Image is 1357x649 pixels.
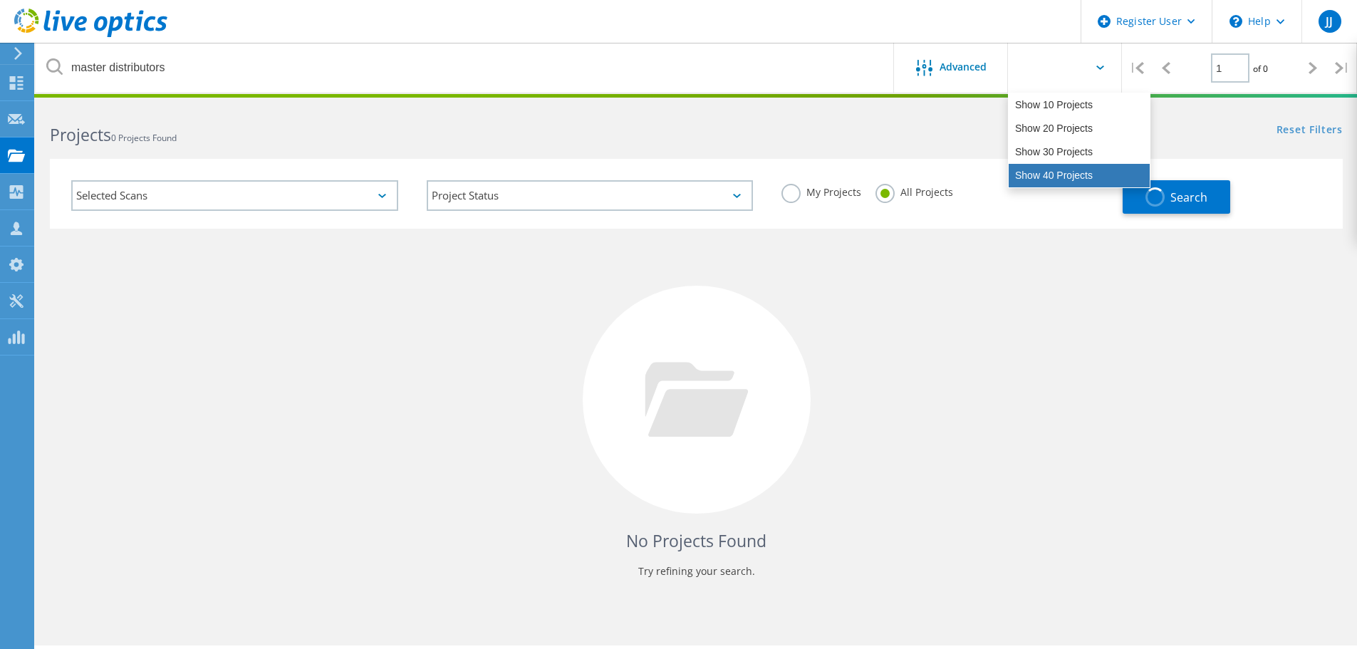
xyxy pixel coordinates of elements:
[1253,63,1268,75] span: of 0
[1326,16,1333,27] span: JJ
[14,30,167,40] a: Live Optics Dashboard
[1123,180,1230,214] button: Search
[1229,15,1242,28] svg: \n
[64,560,1329,583] p: Try refining your search.
[1277,125,1343,137] a: Reset Filters
[111,132,177,144] span: 0 Projects Found
[71,180,398,211] div: Selected Scans
[781,184,861,197] label: My Projects
[1328,43,1357,93] div: |
[64,529,1329,553] h4: No Projects Found
[940,62,987,72] span: Advanced
[875,184,953,197] label: All Projects
[50,123,111,146] b: Projects
[1170,189,1207,205] span: Search
[36,43,895,93] input: Search projects by name, owner, ID, company, etc
[427,180,754,211] div: Project Status
[1122,43,1151,93] div: |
